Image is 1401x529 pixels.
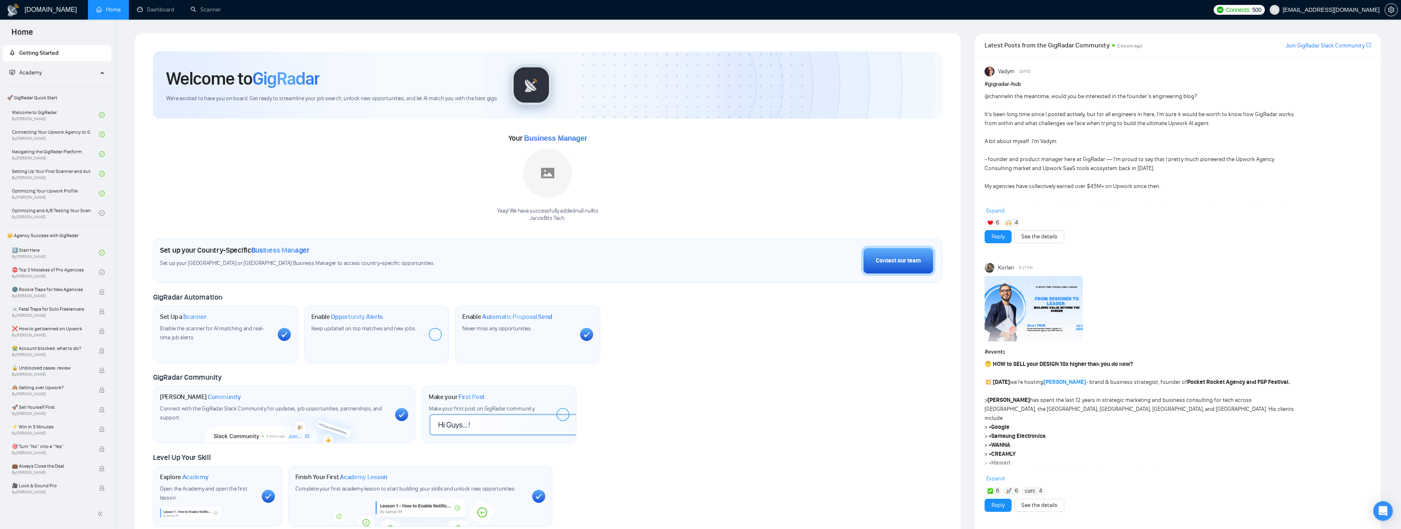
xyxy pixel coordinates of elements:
span: By [PERSON_NAME] [12,451,90,455]
span: check-circle [99,171,105,177]
span: check-circle [99,250,105,256]
span: export [1366,42,1371,48]
a: ⛔ Top 3 Mistakes of Pro AgenciesBy[PERSON_NAME] [12,263,99,281]
strong: Mawari [991,460,1010,466]
span: check-circle [99,112,105,118]
a: 1️⃣ Start HereBy[PERSON_NAME] [12,244,99,262]
a: homeHome [96,6,121,13]
span: check-circle [99,191,105,196]
span: lock [99,485,105,491]
button: Reply [985,499,1012,512]
h1: Set Up a [160,313,206,321]
span: Never miss any opportunities. [462,325,532,332]
a: Optimizing Your Upwork ProfileBy[PERSON_NAME] [12,184,99,202]
span: By [PERSON_NAME] [12,470,90,475]
span: check-circle [99,151,105,157]
span: lock [99,407,105,412]
span: 🌚 Rookie Traps for New Agencies [12,285,90,294]
span: lock [99,348,105,354]
img: upwork-logo.png [1217,7,1223,13]
span: Automatic Proposal Send [482,313,552,321]
a: [PERSON_NAME] [1043,379,1086,386]
span: setting [1385,7,1397,13]
span: Make your first post on GigRadar community. [429,405,535,412]
span: 💥 [985,379,992,386]
span: Vadym [998,67,1014,76]
span: ❌ How to get banned on Upwork [12,325,90,333]
span: Keep updated on top matches and new jobs. [311,325,416,332]
h1: Make your [429,393,485,401]
span: 🎓 [1067,201,1074,208]
span: Expand [986,475,1005,482]
a: searchScanner [191,6,221,13]
span: By [PERSON_NAME] [12,333,90,338]
strong: Samsung Electronics [991,433,1046,439]
a: Navigating the GigRadar PlatformBy[PERSON_NAME] [12,145,99,163]
span: By [PERSON_NAME] [12,431,90,436]
a: Optimizing and A/B Testing Your Scanner for Better ResultsBy[PERSON_NAME] [12,204,99,222]
span: 6 [1015,487,1018,495]
img: ✅ [987,488,993,494]
span: Latest Posts from the GigRadar Community [985,40,1110,50]
span: Open the Academy and open the first lesson. [160,485,247,501]
span: lock [99,328,105,334]
strong: Google [991,424,1010,430]
img: academy-bg.png [328,499,512,526]
img: placeholder.png [523,149,572,198]
span: Getting Started [19,49,58,56]
h1: [PERSON_NAME] [160,393,241,401]
span: 4 [1015,219,1018,227]
span: [DATE] [1019,68,1030,75]
img: slackcommunity-bg.png [206,405,362,443]
a: Setting Up Your First Scanner and Auto-BidderBy[PERSON_NAME] [12,165,99,183]
span: Connects: [1226,5,1250,14]
span: Level Up Your Skill [153,453,211,462]
span: 🔓 Unblocked cases: review [12,364,90,372]
span: 2 hours ago [1117,43,1142,49]
span: double-left [97,510,106,518]
span: check-circle [99,210,105,216]
span: 👑 Agency Success with GigRadar [4,227,110,244]
a: Connecting Your Upwork Agency to GigRadarBy[PERSON_NAME] [12,126,99,143]
span: 💼 Always Close the Deal [12,462,90,470]
img: gigradar-logo.png [511,65,552,105]
a: setting [1385,7,1398,13]
span: By [PERSON_NAME] [12,372,90,377]
img: Vadym [985,67,994,76]
span: 😭 Account blocked: what to do? [12,344,90,352]
span: Complete your first academy lesson to start building your skills and unlock new opportunities. [295,485,516,492]
div: Yaay! We have successfully added null null to [497,207,598,223]
span: Connect with the GigRadar Slack Community for updates, job opportunities, partnerships, and support. [160,405,382,421]
span: :catt: [1024,486,1036,495]
span: By [PERSON_NAME] [12,490,90,495]
strong: [DATE] [993,379,1010,386]
span: check-circle [99,132,105,137]
p: JarvisBitz Tech . [497,215,598,222]
h1: Set up your Country-Specific [160,246,310,255]
span: By [PERSON_NAME] [12,294,90,298]
span: Academy [9,69,42,76]
strong: WANNA [991,442,1010,448]
div: Open Intercom Messenger [1373,501,1393,521]
span: check-circle [99,269,105,275]
a: Reply [992,232,1005,241]
h1: Enable [462,313,552,321]
span: lock [99,426,105,432]
span: First Post [459,393,485,401]
span: Home [5,26,40,43]
span: Set up your [GEOGRAPHIC_DATA] or [GEOGRAPHIC_DATA] Business Manager to access country-specific op... [160,260,625,267]
span: fund-projection-screen [9,69,15,75]
img: Korlan [985,263,994,273]
span: lock [99,289,105,295]
span: 🚀 GigRadar Quick Start [4,90,110,106]
div: Contact our team [876,256,921,265]
button: Contact our team [861,246,935,276]
span: Korlan [998,263,1014,272]
span: 6 [996,219,999,227]
span: 🚀 Sell Yourself First [12,403,90,411]
h1: Enable [311,313,383,321]
strong: IT, Fashion Tech, Telecom, Transport, and Retail [1034,468,1155,475]
strong: CREAMLY [991,451,1016,457]
span: 🤔 [985,361,992,368]
strong: Pocket Rocket Agency and FSP Festival. [1187,379,1290,386]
